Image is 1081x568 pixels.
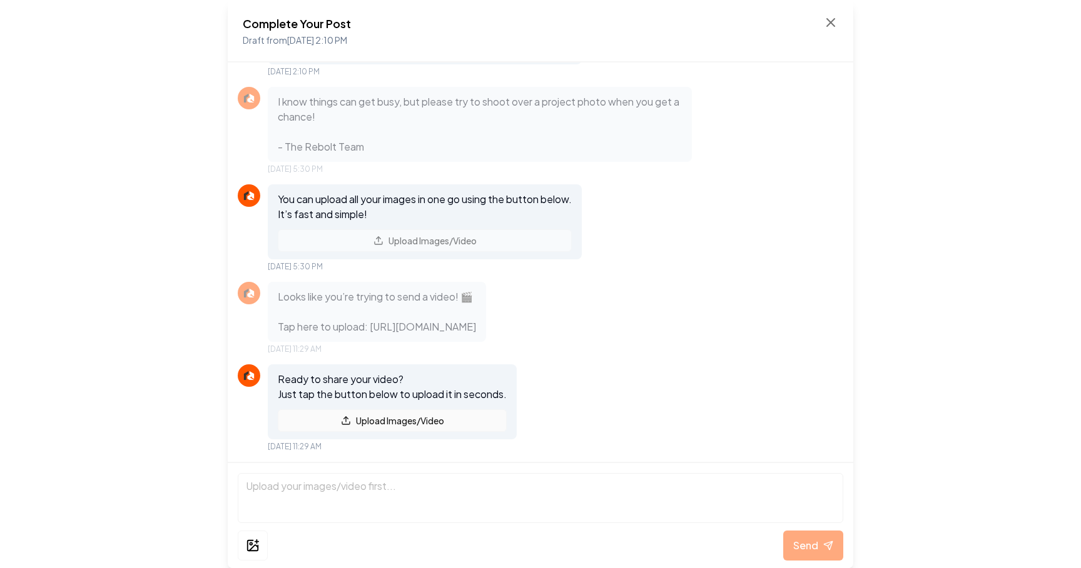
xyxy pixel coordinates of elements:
span: [DATE] 5:30 PM [268,164,323,174]
h2: Complete Your Post [243,15,351,32]
p: Looks like you’re trying to send a video! 🎬 Tap here to upload: [URL][DOMAIN_NAME] [278,289,476,334]
span: Draft from [DATE] 2:10 PM [243,34,347,46]
p: Ready to share your video? Just tap the button below to upload it in seconds. [278,372,507,402]
span: [DATE] 2:10 PM [268,67,320,77]
span: [DATE] 11:29 AM [268,442,322,452]
img: Rebolt Logo [241,188,256,203]
img: Rebolt Logo [241,91,256,106]
button: Upload Images/Video [278,409,507,432]
span: [DATE] 5:30 PM [268,262,323,272]
img: Rebolt Logo [241,286,256,301]
img: Rebolt Logo [241,368,256,383]
p: You can upload all your images in one go using the button below. It’s fast and simple! [278,192,572,222]
p: I know things can get busy, but please try to shoot over a project photo when you get a chance! -... [278,94,682,154]
span: [DATE] 11:29 AM [268,344,322,354]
